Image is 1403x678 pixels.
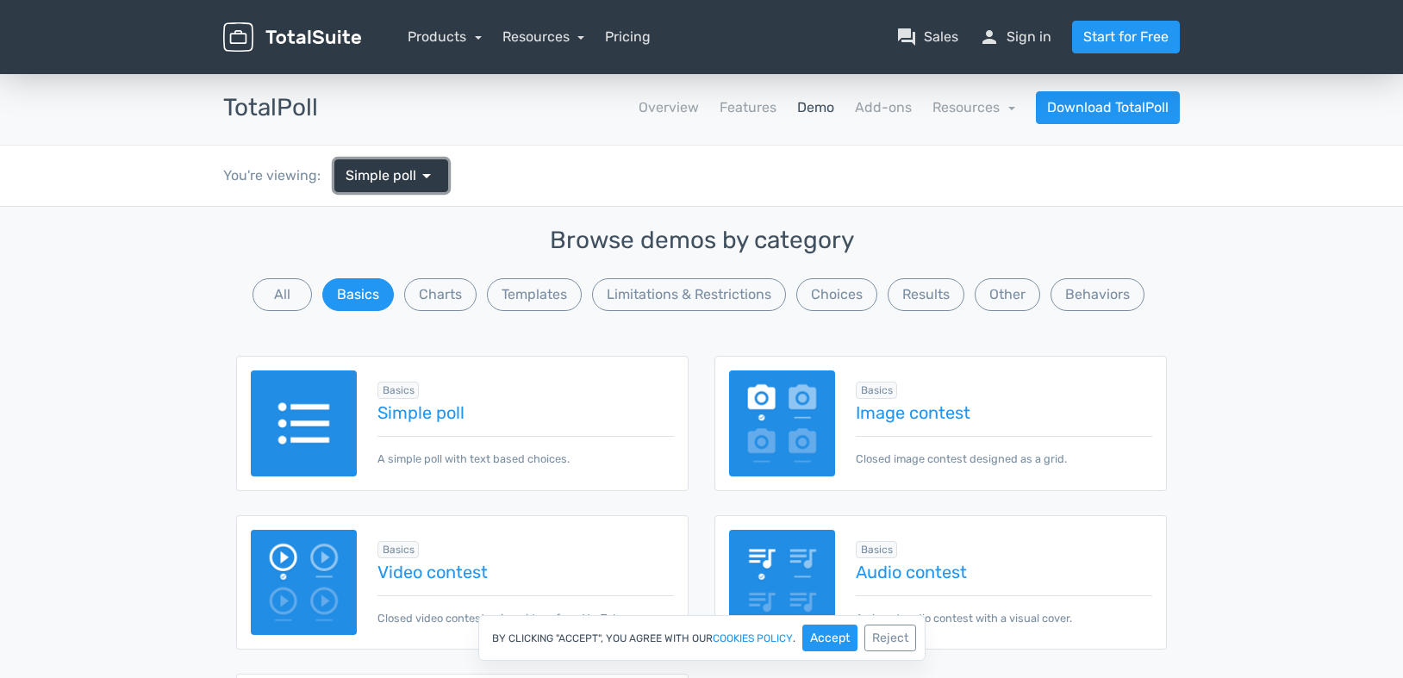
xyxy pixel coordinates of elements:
a: Pricing [605,27,651,47]
div: By clicking "Accept", you agree with our . [478,615,926,661]
span: person [979,27,1000,47]
p: Closed video contest using videos from YouTube. [377,595,674,626]
button: Behaviors [1051,278,1144,311]
a: cookies policy [713,633,793,644]
img: TotalSuite for WordPress [223,22,361,53]
p: What's your favorite color? [305,34,1098,55]
span: Purple [343,309,385,326]
a: Features [720,97,776,118]
a: Resources [932,99,1015,115]
img: text-poll.png.webp [251,370,357,476]
h3: Browse demos by category [236,227,1167,254]
a: Overview [639,97,699,118]
h3: TotalPoll [223,95,318,121]
span: Orange [343,252,390,269]
div: You're viewing: [223,165,334,186]
a: question_answerSales [896,27,958,47]
span: Browse all in Basics [856,382,898,399]
span: Browse all in Basics [377,382,420,399]
p: A closed audio contest with a visual cover. [856,595,1152,626]
button: All [253,278,312,311]
a: Audio contest [856,563,1152,582]
button: Basics [322,278,394,311]
span: Simple poll [346,165,416,186]
button: Other [975,278,1040,311]
span: Red [343,196,368,212]
span: Browse all in Basics [856,541,898,558]
a: personSign in [979,27,1051,47]
a: Resources [502,28,585,45]
a: Products [408,28,482,45]
a: Download TotalPoll [1036,91,1180,124]
button: Results [888,278,964,311]
button: Accept [802,625,857,651]
a: Demo [797,97,834,118]
button: Limitations & Restrictions [592,278,786,311]
button: Templates [487,278,582,311]
a: Video contest [377,563,674,582]
span: Blue [343,82,372,98]
span: Browse all in Basics [377,541,420,558]
span: question_answer [896,27,917,47]
span: arrow_drop_down [416,165,437,186]
img: image-poll.png.webp [729,370,835,476]
a: Image contest [856,403,1152,422]
img: audio-poll.png.webp [729,530,835,636]
button: Charts [404,278,477,311]
button: Results [950,367,1026,410]
a: Add-ons [855,97,912,118]
button: Vote [1040,367,1098,410]
a: Simple poll [377,403,674,422]
img: video-poll.png.webp [251,530,357,636]
p: A simple poll with text based choices. [377,436,674,467]
button: Reject [864,625,916,651]
a: Simple poll arrow_drop_down [334,159,448,192]
a: Start for Free [1072,21,1180,53]
p: Closed image contest designed as a grid. [856,436,1152,467]
span: Green [343,139,382,155]
button: Choices [796,278,877,311]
